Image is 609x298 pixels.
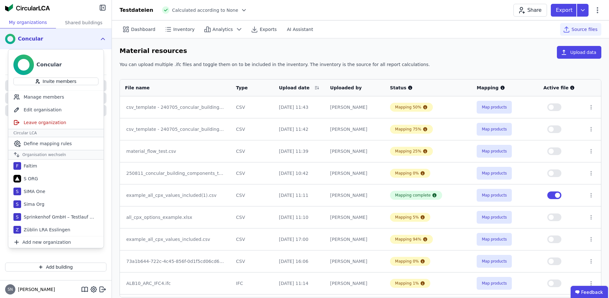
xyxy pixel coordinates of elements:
[477,167,512,180] button: Map products
[279,280,320,287] div: [DATE] 11:14
[13,78,98,85] button: Invite members
[477,85,533,91] div: Mapping
[477,211,512,224] button: Map products
[330,170,380,176] div: [PERSON_NAME]
[395,259,419,264] div: Mapping 0%
[126,104,224,110] div: csv_template - 240705_concular_building_compon (1).csv
[8,129,104,137] div: Circular LCA
[395,237,421,242] div: Mapping 94%
[477,123,512,136] button: Map products
[395,281,419,286] div: Mapping 1%
[279,170,320,176] div: [DATE] 10:42
[330,214,380,220] div: [PERSON_NAME]
[8,150,104,160] div: Organisation wechseln
[236,170,269,176] div: CSV
[330,126,380,132] div: [PERSON_NAME]
[13,162,21,170] div: F
[13,188,21,195] div: S
[13,200,21,208] div: S
[513,4,547,17] button: Share
[556,6,574,14] p: Export
[173,26,195,33] span: Inventory
[21,188,45,195] div: SIMA One
[279,85,312,91] div: Upload date
[330,280,380,287] div: [PERSON_NAME]
[120,61,601,73] div: You can upload multiple .ifc files and toggle them on to be included in the inventory. The invent...
[557,46,601,59] button: Upload data
[236,280,269,287] div: IFC
[330,148,380,154] div: [PERSON_NAME]
[477,101,512,114] button: Map products
[236,104,269,110] div: CSV
[56,17,112,28] div: Shared buildings
[126,236,224,242] div: example_all_cpx_values_included.csv
[279,104,320,110] div: [DATE] 11:43
[8,91,104,103] div: Manage members
[5,34,15,44] img: Concular
[236,258,269,264] div: CSV
[572,26,597,33] span: Source files
[172,7,238,13] span: Calculated according to None
[236,236,269,242] div: CSV
[395,171,419,176] div: Mapping 0%
[126,214,224,220] div: all_cpx_options_example.xlsx
[330,258,380,264] div: [PERSON_NAME]
[236,126,269,132] div: CSV
[13,55,34,75] img: Concular
[13,213,21,221] div: S
[330,192,380,198] div: [PERSON_NAME]
[477,233,512,246] button: Map products
[279,236,320,242] div: [DATE] 17:00
[5,263,106,272] button: Add building
[395,149,421,154] div: Mapping 25%
[236,148,269,154] div: CSV
[21,201,44,207] div: Sima Org
[477,255,512,268] button: Map products
[236,85,261,91] div: Type
[395,193,431,198] div: Mapping complete
[21,175,38,182] div: S ORG
[395,105,421,110] div: Mapping 50%
[390,85,466,91] div: Status
[279,258,320,264] div: [DATE] 16:06
[279,214,320,220] div: [DATE] 11:10
[477,277,512,290] button: Map products
[260,26,277,33] span: Exports
[126,192,224,198] div: example_all_cpx_values_included(1).csv
[36,61,62,69] div: Concular
[8,103,104,116] div: Edit organisation
[8,116,104,129] div: Leave organization
[126,170,224,176] div: 250811_concular_building_components_template_GIN.xlsx
[279,126,320,132] div: [DATE] 11:42
[13,226,21,234] div: Z
[330,85,372,91] div: Uploaded by
[13,175,21,183] img: S ORG
[395,127,421,132] div: Mapping 75%
[477,189,512,202] button: Map products
[120,6,153,14] div: Testdateien
[24,140,72,147] span: Define mapping rules
[120,46,187,56] h6: Material resources
[21,227,70,233] div: Züblin LRA Esslingen
[22,239,71,245] span: Add new organization
[18,35,43,43] div: Concular
[126,126,224,132] div: csv_template - 240705_concular_building_compon.csv
[330,104,380,110] div: [PERSON_NAME]
[213,26,233,33] span: Analytics
[543,85,578,91] div: Active file
[126,148,224,154] div: material_flow_test.csv
[5,4,50,11] img: Concular
[21,163,37,169] div: Faltim
[279,192,320,198] div: [DATE] 11:11
[21,214,95,220] div: Sprinkenhof GmbH – Testlauf Große Datei
[126,280,224,287] div: ALB10_ARC_IFC4.ifc
[236,192,269,198] div: CSV
[125,85,217,91] div: File name
[126,258,224,264] div: 73a1b644-722c-4c45-856f-0d1f5cd06cd6.csv
[287,26,313,33] span: AI Assistant
[395,215,419,220] div: Mapping 5%
[477,145,512,158] button: Map products
[236,214,269,220] div: CSV
[279,148,320,154] div: [DATE] 11:39
[8,287,13,291] span: SN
